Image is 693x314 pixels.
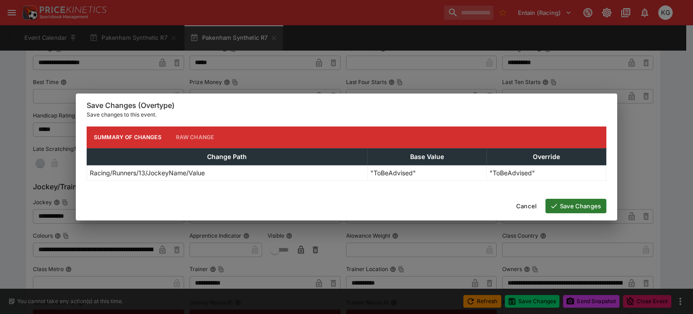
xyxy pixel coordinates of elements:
[367,148,487,165] th: Base Value
[87,110,606,119] p: Save changes to this event.
[511,199,542,213] button: Cancel
[90,168,205,178] p: Racing/Runners/13/JockeyName/Value
[87,127,169,148] button: Summary of Changes
[169,127,222,148] button: Raw Change
[545,199,606,213] button: Save Changes
[87,148,368,165] th: Change Path
[487,165,606,180] td: "ToBeAdvised"
[487,148,606,165] th: Override
[87,101,606,110] h6: Save Changes (Overtype)
[367,165,487,180] td: "ToBeAdvised"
